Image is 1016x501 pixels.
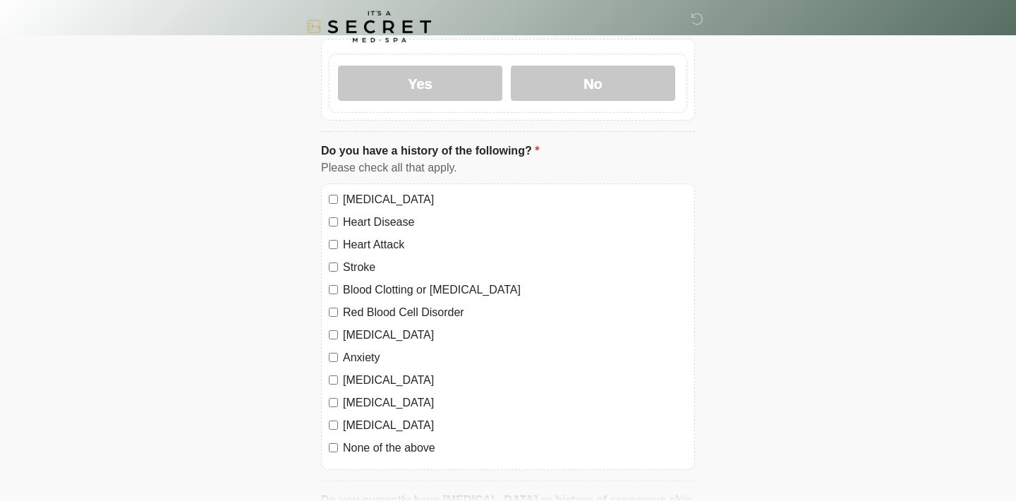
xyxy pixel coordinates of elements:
[343,394,687,411] label: [MEDICAL_DATA]
[343,349,687,366] label: Anxiety
[343,440,687,457] label: None of the above
[329,443,338,452] input: None of the above
[343,304,687,321] label: Red Blood Cell Disorder
[321,159,695,176] div: Please check all that apply.
[329,375,338,385] input: [MEDICAL_DATA]
[343,417,687,434] label: [MEDICAL_DATA]
[307,11,431,42] img: It's A Secret Med Spa Logo
[343,214,687,231] label: Heart Disease
[329,353,338,362] input: Anxiety
[343,372,687,389] label: [MEDICAL_DATA]
[338,66,502,101] label: Yes
[329,308,338,317] input: Red Blood Cell Disorder
[343,259,687,276] label: Stroke
[329,330,338,339] input: [MEDICAL_DATA]
[329,285,338,294] input: Blood Clotting or [MEDICAL_DATA]
[321,143,539,159] label: Do you have a history of the following?
[329,240,338,249] input: Heart Attack
[343,282,687,298] label: Blood Clotting or [MEDICAL_DATA]
[343,327,687,344] label: [MEDICAL_DATA]
[329,398,338,407] input: [MEDICAL_DATA]
[329,217,338,227] input: Heart Disease
[343,191,687,208] label: [MEDICAL_DATA]
[343,236,687,253] label: Heart Attack
[329,262,338,272] input: Stroke
[329,195,338,204] input: [MEDICAL_DATA]
[329,421,338,430] input: [MEDICAL_DATA]
[511,66,675,101] label: No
